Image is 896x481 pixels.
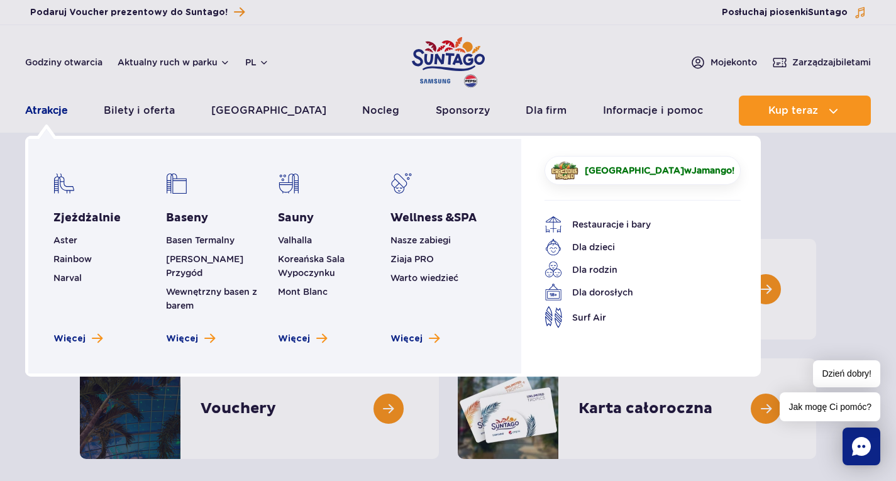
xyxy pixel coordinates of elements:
[545,238,722,256] a: Dla dzieci
[211,96,326,126] a: [GEOGRAPHIC_DATA]
[362,96,399,126] a: Nocleg
[692,165,732,175] span: Jamango
[772,55,871,70] a: Zarządzajbiletami
[768,105,818,116] span: Kup teraz
[843,428,880,465] div: Chat
[545,306,722,328] a: Surf Air
[390,235,451,245] a: Nasze zabiegi
[104,96,175,126] a: Bilety i oferta
[813,360,880,387] span: Dzień dobry!
[739,96,871,126] button: Kup teraz
[390,333,423,345] span: Więcej
[166,235,235,245] a: Basen Termalny
[166,254,243,278] a: [PERSON_NAME] Przygód
[25,96,68,126] a: Atrakcje
[545,156,741,185] a: [GEOGRAPHIC_DATA]wJamango!
[278,333,310,345] span: Więcej
[780,392,880,421] span: Jak mogę Ci pomóc?
[585,165,684,175] span: [GEOGRAPHIC_DATA]
[25,56,102,69] a: Godziny otwarcia
[166,333,215,345] a: Zobacz więcej basenów
[454,211,477,225] span: SPA
[53,235,77,245] a: Aster
[53,211,121,226] a: Zjeżdżalnie
[278,333,327,345] a: Zobacz więcej saun
[390,273,458,283] a: Warto wiedzieć
[53,333,86,345] span: Więcej
[690,55,757,70] a: Mojekonto
[278,254,345,278] a: Koreańska Sala Wypoczynku
[585,164,734,177] span: w !
[166,211,208,226] a: Baseny
[53,273,82,283] a: Narval
[166,333,198,345] span: Więcej
[278,211,314,226] a: Sauny
[53,333,102,345] a: Zobacz więcej zjeżdżalni
[792,56,871,69] span: Zarządzaj biletami
[545,216,722,233] a: Restauracje i bary
[436,96,490,126] a: Sponsorzy
[278,287,328,297] a: Mont Blanc
[545,284,722,301] a: Dla dorosłych
[390,254,434,264] a: Ziaja PRO
[572,311,606,324] span: Surf Air
[166,287,257,311] a: Wewnętrzny basen z barem
[545,261,722,279] a: Dla rodzin
[390,211,477,225] span: Wellness &
[390,333,440,345] a: Zobacz więcej Wellness & SPA
[603,96,703,126] a: Informacje i pomoc
[245,56,269,69] button: pl
[390,211,477,226] a: Wellness &SPA
[53,254,92,264] a: Rainbow
[118,57,230,67] button: Aktualny ruch w parku
[711,56,757,69] span: Moje konto
[526,96,567,126] a: Dla firm
[278,235,312,245] a: Valhalla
